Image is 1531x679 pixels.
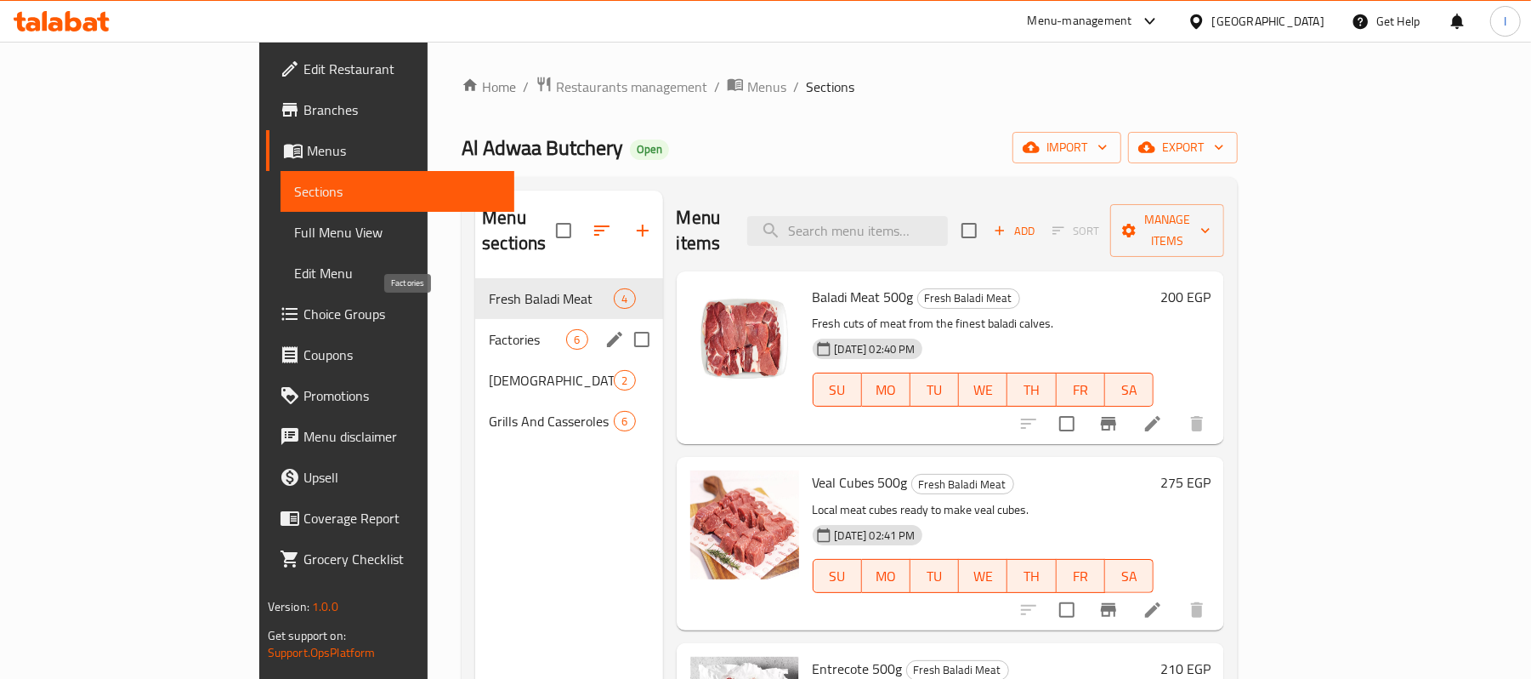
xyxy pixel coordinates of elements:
[1504,12,1506,31] span: I
[523,77,529,97] li: /
[1160,285,1211,309] h6: 200 EGP
[1160,471,1211,494] h6: 275 EGP
[303,508,502,528] span: Coverage Report
[1112,378,1147,402] span: SA
[1007,559,1056,593] button: TH
[489,288,614,309] span: Fresh Baladi Meat
[714,77,720,97] li: /
[966,378,1001,402] span: WE
[615,373,634,389] span: 2
[303,304,502,324] span: Choice Groups
[1105,373,1154,407] button: SA
[614,411,635,431] div: items
[281,212,515,253] a: Full Menu View
[602,327,627,352] button: edit
[793,77,799,97] li: /
[266,375,515,416] a: Promotions
[910,373,959,407] button: TU
[918,288,1019,308] span: Fresh Baladi Meat
[862,559,910,593] button: MO
[869,564,904,589] span: MO
[294,222,502,242] span: Full Menu View
[489,370,614,391] div: Halawyat
[266,498,515,539] a: Coverage Report
[806,77,854,97] span: Sections
[266,416,515,457] a: Menu disclaimer
[813,373,862,407] button: SU
[266,130,515,171] a: Menus
[813,499,1154,521] p: Local meat cubes ready to make veal cubes.
[462,128,623,167] span: Al Adwaa Butchery
[268,642,376,664] a: Support.OpsPlatform
[1028,11,1132,31] div: Menu-management
[917,378,952,402] span: TU
[959,559,1007,593] button: WE
[630,142,669,157] span: Open
[475,271,662,448] nav: Menu sections
[556,77,707,97] span: Restaurants management
[1041,218,1110,244] span: Select section first
[1063,378,1098,402] span: FR
[1142,137,1224,158] span: export
[1177,403,1217,444] button: delete
[677,205,728,256] h2: Menu items
[475,278,662,319] div: Fresh Baladi Meat4
[281,253,515,294] a: Edit Menu
[614,370,635,391] div: items
[294,263,502,283] span: Edit Menu
[303,467,502,488] span: Upsell
[294,181,502,202] span: Sections
[828,341,922,357] span: [DATE] 02:40 PM
[690,285,799,394] img: Baladi Meat 500g
[614,288,635,309] div: items
[813,559,862,593] button: SU
[820,564,855,589] span: SU
[911,474,1014,494] div: Fresh Baladi Meat
[303,345,502,365] span: Coupons
[813,313,1154,334] p: Fresh cuts of meat from the finest baladi calves.
[489,370,614,391] span: [DEMOGRAPHIC_DATA]
[991,221,1037,241] span: Add
[489,411,614,431] span: Grills And Casseroles
[1110,204,1224,257] button: Manage items
[690,471,799,579] img: Veal Cubes 500g
[475,401,662,442] div: Grills And Casseroles6
[917,564,952,589] span: TU
[1143,414,1163,434] a: Edit menu item
[546,213,581,248] span: Select all sections
[966,564,1001,589] span: WE
[475,319,662,360] div: Factories6edit
[813,284,914,310] span: Baladi Meat 500g
[747,216,948,246] input: search
[303,385,502,406] span: Promotions
[312,596,338,618] span: 1.0.0
[303,100,502,120] span: Branches
[268,596,309,618] span: Version:
[910,559,959,593] button: TU
[303,426,502,447] span: Menu disclaimer
[917,288,1020,309] div: Fresh Baladi Meat
[820,378,855,402] span: SU
[581,210,622,251] span: Sort sections
[266,89,515,130] a: Branches
[1143,600,1163,620] a: Edit menu item
[266,294,515,334] a: Choice Groups
[1124,209,1211,252] span: Manage items
[1012,132,1121,163] button: import
[307,140,502,161] span: Menus
[303,549,502,569] span: Grocery Checklist
[1057,373,1105,407] button: FR
[615,291,634,307] span: 4
[1088,403,1129,444] button: Branch-specific-item
[813,470,908,495] span: Veal Cubes 500g
[475,360,662,401] div: [DEMOGRAPHIC_DATA]2
[1212,12,1324,31] div: [GEOGRAPHIC_DATA]
[266,48,515,89] a: Edit Restaurant
[622,210,663,251] button: Add section
[1026,137,1108,158] span: import
[1088,590,1129,630] button: Branch-specific-item
[462,76,1238,98] nav: breadcrumb
[828,528,922,544] span: [DATE] 02:41 PM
